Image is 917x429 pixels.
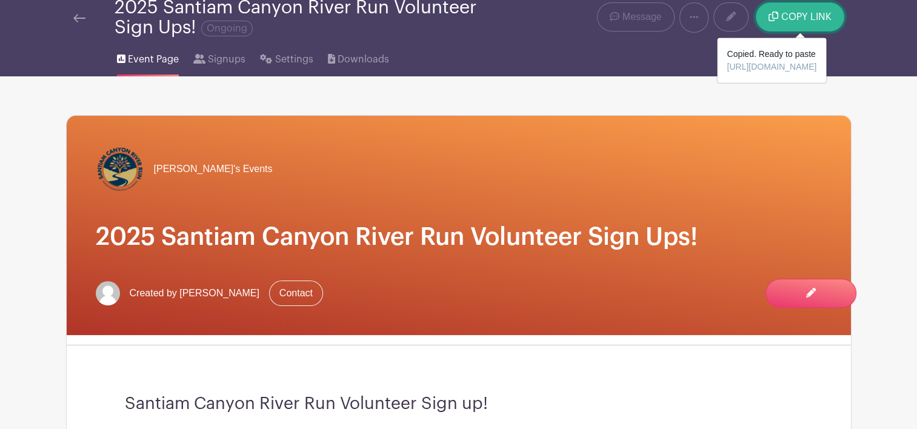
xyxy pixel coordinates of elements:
[208,52,245,67] span: Signups
[201,21,253,36] span: Ongoing
[117,38,179,76] a: Event Page
[338,52,389,67] span: Downloads
[717,38,826,83] div: Copied. Ready to paste
[756,2,844,32] button: COPY LINK
[328,38,389,76] a: Downloads
[275,52,313,67] span: Settings
[96,222,822,251] h1: 2025 Santiam Canyon River Run Volunteer Sign Ups!
[125,394,793,414] h3: Santiam Canyon River Run Volunteer Sign up!
[597,2,674,32] a: Message
[781,12,832,22] span: COPY LINK
[260,38,313,76] a: Settings
[622,10,662,24] span: Message
[73,14,85,22] img: back-arrow-29a5d9b10d5bd6ae65dc969a981735edf675c4d7a1fe02e03b50dbd4ba3cdb55.svg
[96,145,144,193] img: Santiam%20Canyon%20River%20Run%20logo-01.png
[130,286,259,301] span: Created by [PERSON_NAME]
[128,52,179,67] span: Event Page
[154,162,273,176] span: [PERSON_NAME]'s Events
[269,281,323,306] a: Contact
[96,281,120,305] img: default-ce2991bfa6775e67f084385cd625a349d9dcbb7a52a09fb2fda1e96e2d18dcdb.png
[193,38,245,76] a: Signups
[727,62,816,71] span: [URL][DOMAIN_NAME]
